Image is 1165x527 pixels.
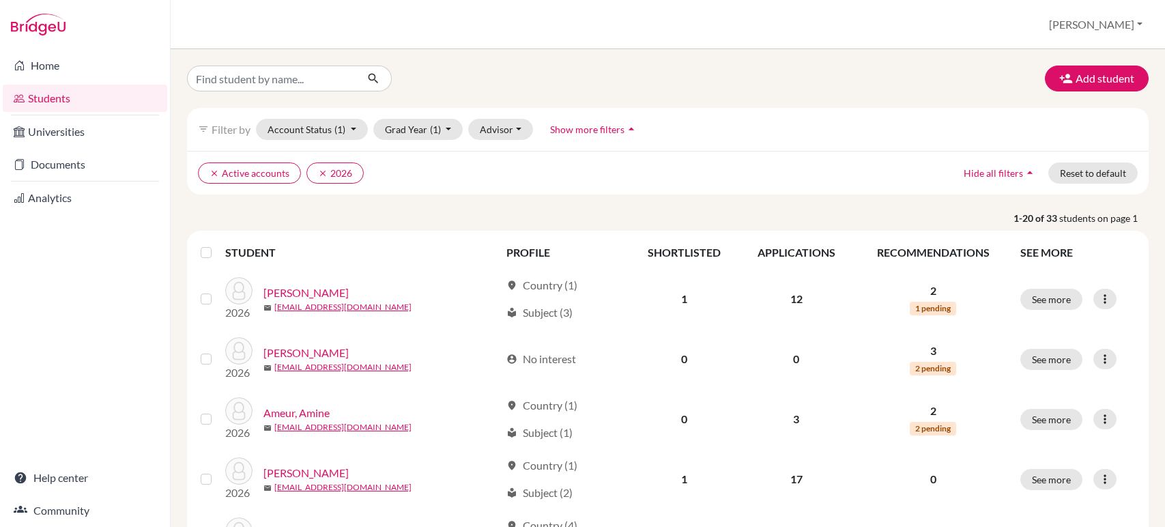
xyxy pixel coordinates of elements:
strong: 1-20 of 33 [1013,211,1059,225]
span: account_circle [506,354,517,365]
i: clear [318,169,328,178]
button: Grad Year(1) [373,119,463,140]
button: [PERSON_NAME] [1043,12,1149,38]
a: Documents [3,151,167,178]
a: [EMAIL_ADDRESS][DOMAIN_NAME] [274,481,412,494]
button: clearActive accounts [198,162,301,184]
a: Home [3,52,167,79]
th: SHORTLISTED [629,236,738,269]
img: Bridge-U [11,14,66,35]
a: Universities [3,118,167,145]
span: 2 pending [910,362,956,375]
p: 2026 [225,425,253,441]
div: Country (1) [506,457,577,474]
img: Ameur, Amine [225,397,253,425]
i: arrow_drop_up [624,122,638,136]
img: Ambrose, Evelyn [225,337,253,365]
p: 3 [862,343,1004,359]
a: [PERSON_NAME] [263,345,349,361]
img: Araujo, Grace [225,457,253,485]
input: Find student by name... [187,66,356,91]
p: 2026 [225,485,253,501]
span: Filter by [212,123,250,136]
td: 0 [738,329,854,389]
a: [PERSON_NAME] [263,465,349,481]
span: 2 pending [910,422,956,436]
span: mail [263,304,272,312]
button: See more [1020,289,1082,310]
span: Show more filters [550,124,624,135]
img: Alaoui, Lilia [225,277,253,304]
button: See more [1020,349,1082,370]
span: local_library [506,487,517,498]
a: [EMAIL_ADDRESS][DOMAIN_NAME] [274,361,412,373]
td: 1 [629,269,738,329]
th: APPLICATIONS [738,236,854,269]
div: No interest [506,351,576,367]
span: mail [263,484,272,492]
td: 0 [629,329,738,389]
span: students on page 1 [1059,211,1149,225]
td: 3 [738,389,854,449]
button: Add student [1045,66,1149,91]
i: filter_list [198,124,209,134]
button: Advisor [468,119,533,140]
p: 2 [862,283,1004,299]
button: Show more filtersarrow_drop_up [538,119,650,140]
button: See more [1020,469,1082,490]
a: Ameur, Amine [263,405,330,421]
button: Account Status(1) [256,119,368,140]
span: mail [263,364,272,372]
p: 0 [862,471,1004,487]
p: 2 [862,403,1004,419]
th: SEE MORE [1012,236,1143,269]
p: 2026 [225,304,253,321]
span: (1) [334,124,345,135]
th: STUDENT [225,236,498,269]
span: location_on [506,460,517,471]
a: [PERSON_NAME] [263,285,349,301]
th: PROFILE [498,236,629,269]
div: Subject (1) [506,425,573,441]
td: 0 [629,389,738,449]
i: arrow_drop_up [1023,166,1037,180]
i: clear [210,169,219,178]
button: Reset to default [1048,162,1138,184]
button: clear2026 [306,162,364,184]
td: 12 [738,269,854,329]
th: RECOMMENDATIONS [854,236,1012,269]
button: See more [1020,409,1082,430]
span: local_library [506,307,517,318]
div: Country (1) [506,277,577,294]
span: Hide all filters [964,167,1023,179]
span: local_library [506,427,517,438]
a: Help center [3,464,167,492]
a: [EMAIL_ADDRESS][DOMAIN_NAME] [274,301,412,313]
span: 1 pending [910,302,956,315]
button: Hide all filtersarrow_drop_up [952,162,1048,184]
span: location_on [506,280,517,291]
a: Community [3,497,167,524]
a: Analytics [3,184,167,212]
div: Subject (3) [506,304,573,321]
span: mail [263,424,272,432]
div: Subject (2) [506,485,573,501]
span: (1) [430,124,441,135]
a: Students [3,85,167,112]
span: location_on [506,400,517,411]
td: 1 [629,449,738,509]
a: [EMAIL_ADDRESS][DOMAIN_NAME] [274,421,412,433]
td: 17 [738,449,854,509]
p: 2026 [225,365,253,381]
div: Country (1) [506,397,577,414]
